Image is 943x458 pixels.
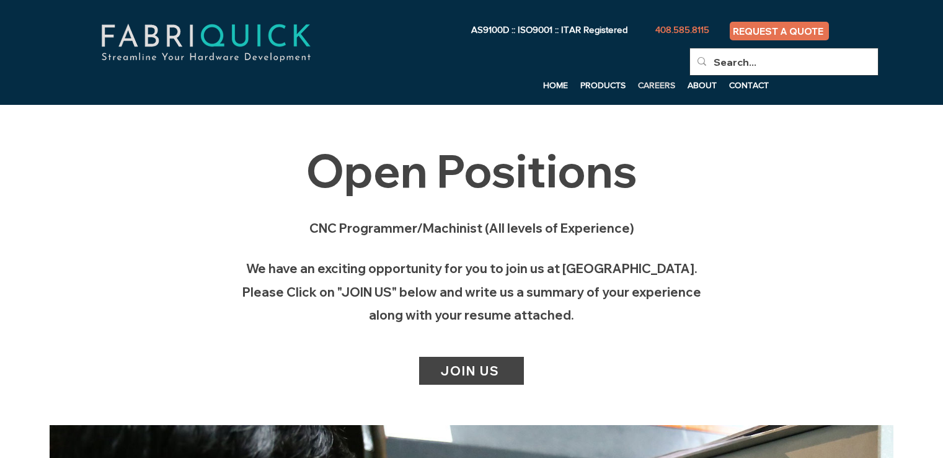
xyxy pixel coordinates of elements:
[730,22,829,40] a: REQUEST A QUOTE
[723,76,776,94] a: CONTACT
[471,24,627,35] span: AS9100D :: ISO9001 :: ITAR Registered
[419,357,524,385] a: JOIN US
[723,76,775,94] p: CONTACT
[242,284,701,323] span: Please Click on "JOIN US" below and write us a summary of your experience along with your resume ...
[681,76,723,94] a: ABOUT
[632,76,681,94] a: CAREERS
[56,10,356,76] img: fabriquick-logo-colors-adjusted.png
[309,220,634,236] span: CNC Programmer/Machinist (All levels of Experience)
[714,48,852,76] input: Search...
[537,76,574,94] a: HOME
[246,261,697,276] span: We have an exciting opportunity for you to join us at [GEOGRAPHIC_DATA].
[306,142,637,199] span: Open Positions
[733,25,823,37] span: REQUEST A QUOTE
[343,76,776,94] nav: Site
[655,24,709,35] span: 408.585.8115
[440,363,500,379] span: JOIN US
[574,76,632,94] a: PRODUCTS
